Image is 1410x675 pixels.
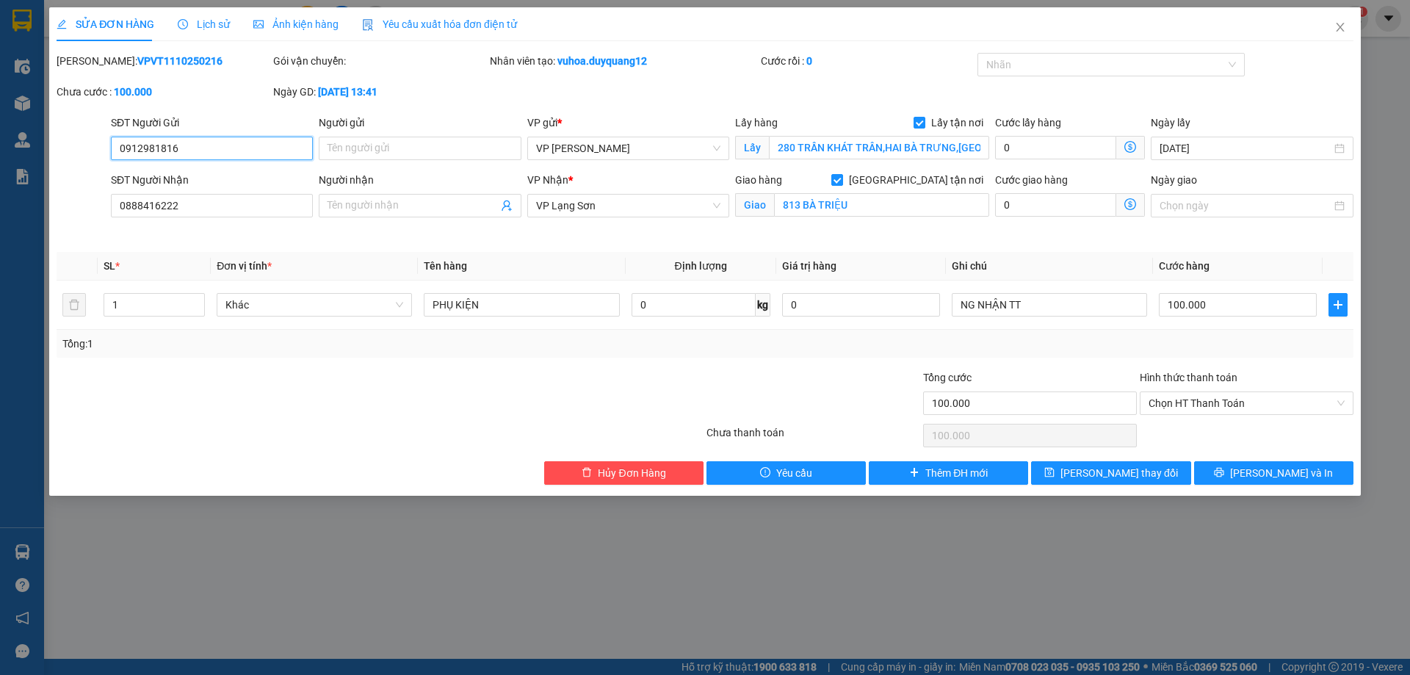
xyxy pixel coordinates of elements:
[1328,293,1348,317] button: plus
[909,467,919,479] span: plus
[995,193,1116,217] input: Cước giao hàng
[776,465,812,481] span: Yêu cầu
[952,293,1147,317] input: Ghi Chú
[1031,461,1190,485] button: save[PERSON_NAME] thay đổi
[253,18,339,30] span: Ảnh kiện hàng
[544,461,704,485] button: deleteHủy Đơn Hàng
[1214,467,1224,479] span: printer
[1124,141,1136,153] span: dollar-circle
[760,467,770,479] span: exclamation-circle
[735,174,782,186] span: Giao hàng
[1160,140,1331,156] input: Ngày lấy
[598,465,665,481] span: Hủy Đơn Hàng
[424,293,619,317] input: VD: Bàn, Ghế
[705,425,922,450] div: Chưa thanh toán
[869,461,1028,485] button: plusThêm ĐH mới
[1160,198,1331,214] input: Ngày giao
[923,372,972,383] span: Tổng cước
[536,195,720,217] span: VP Lạng Sơn
[1044,467,1055,479] span: save
[1124,198,1136,210] span: dollar-circle
[319,115,521,131] div: Người gửi
[362,19,374,31] img: icon
[104,260,115,272] span: SL
[995,136,1116,159] input: Cước lấy hàng
[582,467,592,479] span: delete
[362,18,517,30] span: Yêu cầu xuất hóa đơn điện tử
[782,260,836,272] span: Giá trị hàng
[273,53,487,69] div: Gói vận chuyển:
[1230,465,1333,481] span: [PERSON_NAME] và In
[137,55,223,67] b: VPVT1110250216
[57,84,270,100] div: Chưa cước :
[761,53,975,69] div: Cước rồi :
[735,193,774,217] span: Giao
[675,260,727,272] span: Định lượng
[111,115,313,131] div: SĐT Người Gửi
[1151,174,1197,186] label: Ngày giao
[735,117,778,129] span: Lấy hàng
[57,18,154,30] span: SỬA ĐƠN HÀNG
[178,18,230,30] span: Lịch sử
[57,19,67,29] span: edit
[995,117,1061,129] label: Cước lấy hàng
[527,115,729,131] div: VP gửi
[225,294,403,316] span: Khác
[527,174,568,186] span: VP Nhận
[111,172,313,188] div: SĐT Người Nhận
[925,115,989,131] span: Lấy tận nơi
[1320,7,1361,48] button: Close
[178,19,188,29] span: clock-circle
[1194,461,1353,485] button: printer[PERSON_NAME] và In
[557,55,647,67] b: vuhoa.duyquang12
[946,252,1153,281] th: Ghi chú
[925,465,988,481] span: Thêm ĐH mới
[1329,299,1347,311] span: plus
[1060,465,1178,481] span: [PERSON_NAME] thay đổi
[273,84,487,100] div: Ngày GD:
[806,55,812,67] b: 0
[62,293,86,317] button: delete
[501,200,513,212] span: user-add
[217,260,272,272] span: Đơn vị tính
[1159,260,1210,272] span: Cước hàng
[735,136,769,159] span: Lấy
[424,260,467,272] span: Tên hàng
[319,172,521,188] div: Người nhận
[1334,21,1346,33] span: close
[490,53,758,69] div: Nhân viên tạo:
[62,336,544,352] div: Tổng: 1
[756,293,770,317] span: kg
[706,461,866,485] button: exclamation-circleYêu cầu
[774,193,989,217] input: Giao tận nơi
[114,86,152,98] b: 100.000
[536,137,720,159] span: VP Minh Khai
[1149,392,1345,414] span: Chọn HT Thanh Toán
[995,174,1068,186] label: Cước giao hàng
[1140,372,1237,383] label: Hình thức thanh toán
[253,19,264,29] span: picture
[318,86,377,98] b: [DATE] 13:41
[1151,117,1190,129] label: Ngày lấy
[57,53,270,69] div: [PERSON_NAME]:
[769,136,989,159] input: Lấy tận nơi
[843,172,989,188] span: [GEOGRAPHIC_DATA] tận nơi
